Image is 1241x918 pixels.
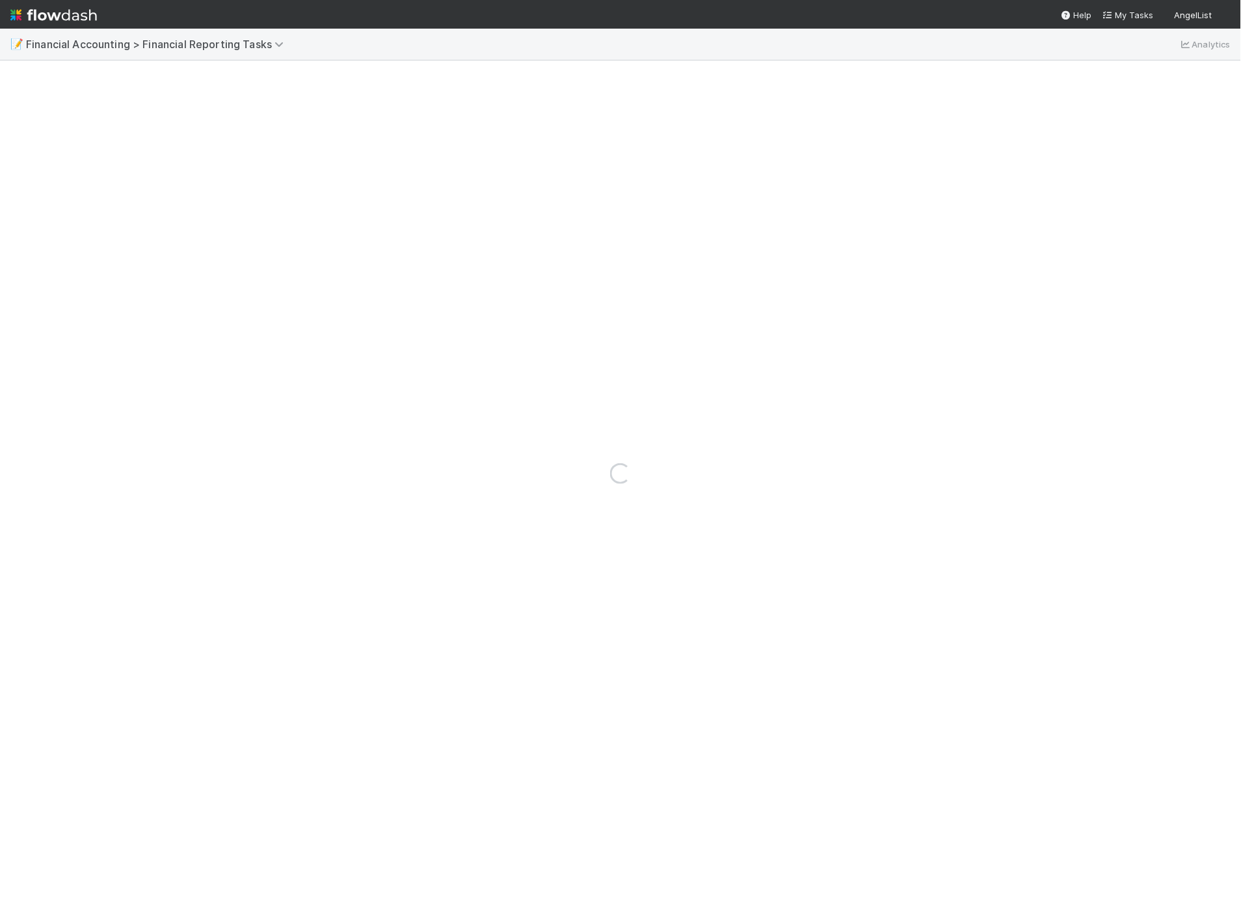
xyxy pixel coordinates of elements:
span: My Tasks [1102,10,1154,20]
a: My Tasks [1102,8,1154,21]
div: Help [1061,8,1092,21]
img: logo-inverted-e16ddd16eac7371096b0.svg [10,4,97,26]
img: avatar_c7c7de23-09de-42ad-8e02-7981c37ee075.png [1218,9,1231,22]
span: AngelList [1175,10,1212,20]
